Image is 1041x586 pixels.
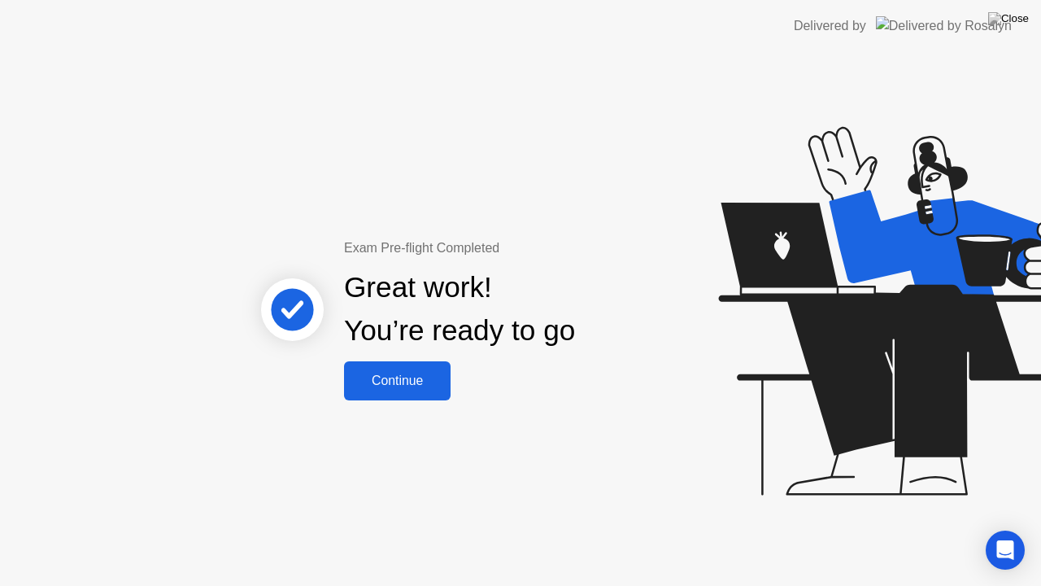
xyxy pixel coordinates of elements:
div: Continue [349,374,446,388]
img: Delivered by Rosalyn [876,16,1012,35]
button: Continue [344,361,451,400]
div: Exam Pre-flight Completed [344,238,680,258]
div: Great work! You’re ready to go [344,266,575,352]
div: Open Intercom Messenger [986,531,1025,570]
img: Close [988,12,1029,25]
div: Delivered by [794,16,866,36]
